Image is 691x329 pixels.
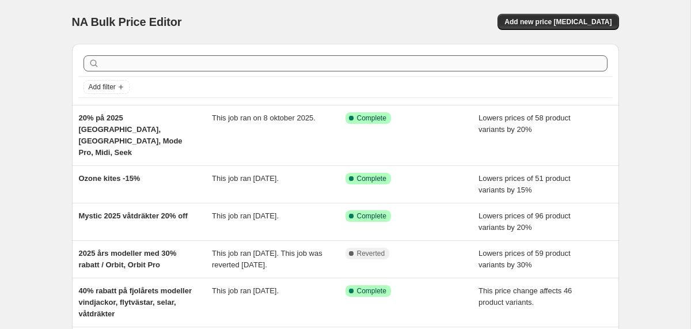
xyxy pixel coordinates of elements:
span: Mystic 2025 våtdräkter 20% off [79,211,188,220]
span: Complete [357,114,386,123]
span: Ozone kites -15% [79,174,141,183]
span: This job ran [DATE]. [212,286,279,295]
span: Complete [357,211,386,221]
span: Lowers prices of 58 product variants by 20% [479,114,571,134]
span: Add new price [MEDICAL_DATA] [504,17,612,27]
span: Complete [357,174,386,183]
button: Add new price [MEDICAL_DATA] [498,14,618,30]
span: Complete [357,286,386,296]
span: 40% rabatt på fjolårets modeller vindjackor, flytvästar, selar, våtdräkter [79,286,192,318]
span: Lowers prices of 96 product variants by 20% [479,211,571,232]
span: Lowers prices of 51 product variants by 15% [479,174,571,194]
button: Add filter [83,80,130,94]
span: NA Bulk Price Editor [72,16,182,28]
span: This job ran [DATE]. This job was reverted [DATE]. [212,249,322,269]
span: This job ran [DATE]. [212,174,279,183]
span: This job ran on 8 oktober 2025. [212,114,316,122]
span: Reverted [357,249,385,258]
span: This price change affects 46 product variants. [479,286,572,307]
span: Lowers prices of 59 product variants by 30% [479,249,571,269]
span: Add filter [89,82,116,92]
span: 20% på 2025 [GEOGRAPHIC_DATA], [GEOGRAPHIC_DATA], Mode Pro, Midi, Seek [79,114,183,157]
span: This job ran [DATE]. [212,211,279,220]
span: 2025 års modeller med 30% rabatt / Orbit, Orbit Pro [79,249,177,269]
